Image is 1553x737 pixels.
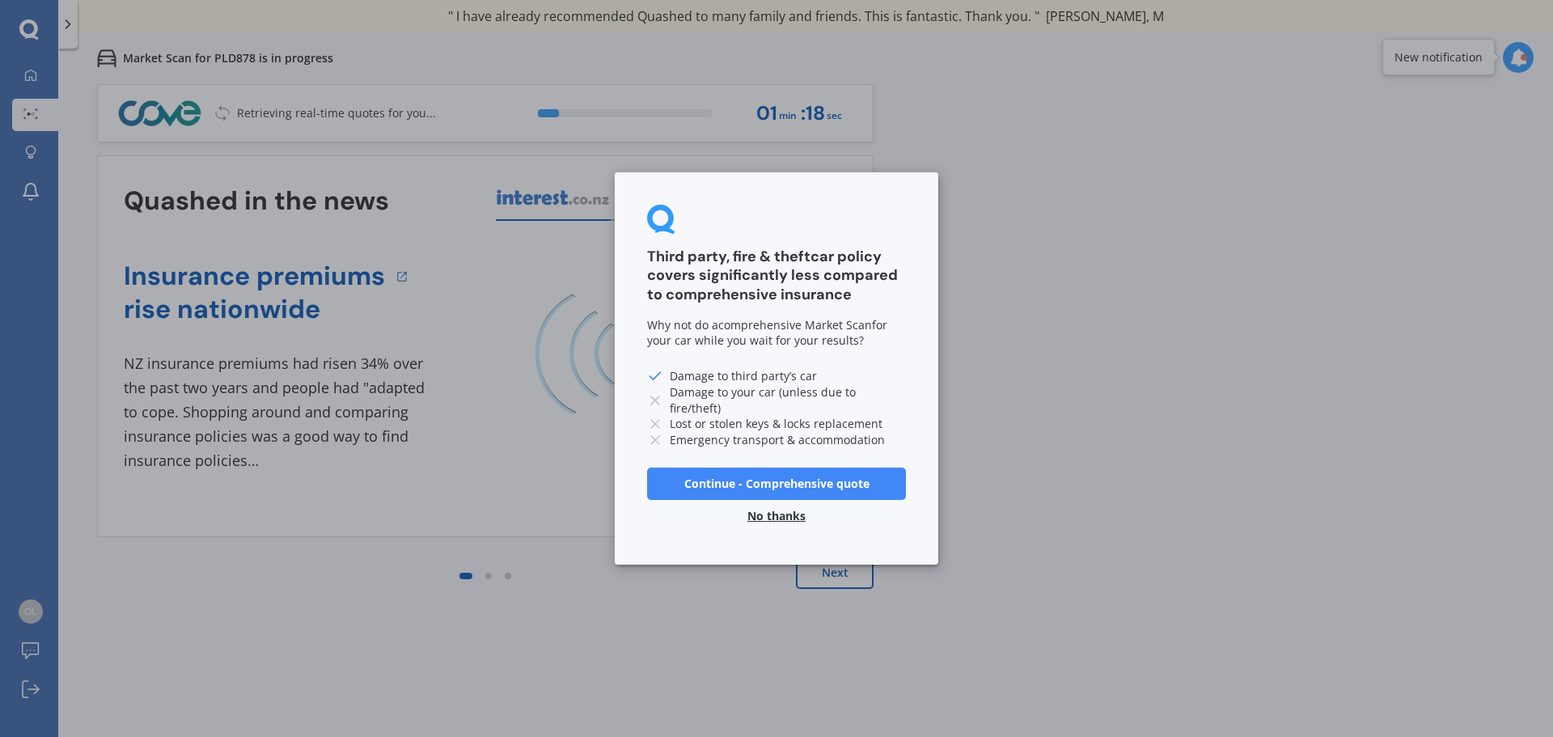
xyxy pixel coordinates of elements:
button: Continue - Comprehensive quote [647,468,906,500]
li: Damage to your car (unless due to fire/theft) [647,384,906,416]
button: No thanks [738,500,815,532]
li: Damage to third party’s car [647,368,906,384]
li: Lost or stolen keys & locks replacement [647,416,906,432]
li: Emergency transport & accommodation [647,432,906,448]
div: Why not do a for your car while you wait for your results? [647,317,906,349]
span: comprehensive Market Scan [718,317,872,332]
h3: Third party, fire & theft car policy covers significantly less compared to comprehensive insurance [647,248,906,303]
